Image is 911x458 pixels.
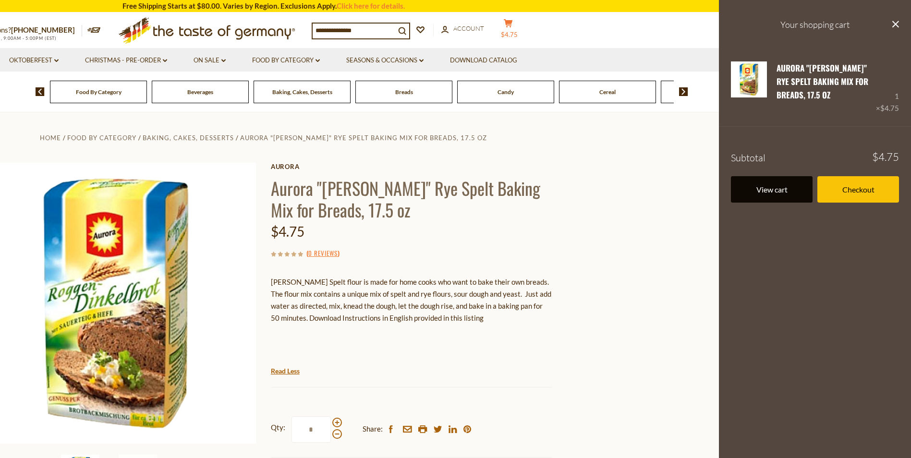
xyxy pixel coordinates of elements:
[240,134,487,142] a: Aurora "[PERSON_NAME]" Rye Spelt Baking Mix for Breads, 17.5 oz
[67,134,136,142] a: Food By Category
[271,177,552,220] h1: Aurora "[PERSON_NAME]" Rye Spelt Baking Mix for Breads, 17.5 oz
[11,25,75,34] a: [PHONE_NUMBER]
[876,61,899,115] div: 1 ×
[498,88,514,96] a: Candy
[306,248,340,258] span: ( )
[252,55,320,66] a: Food By Category
[395,88,413,96] a: Breads
[9,55,59,66] a: Oktoberfest
[441,24,484,34] a: Account
[880,104,899,112] span: $4.75
[494,19,523,43] button: $4.75
[363,423,383,435] span: Share:
[731,61,767,97] img: Aurora "Roggen-Dinkel" Rye Spelt Baking Mix for Breads, 17.5 oz
[271,422,285,434] strong: Qty:
[194,55,226,66] a: On Sale
[679,87,688,96] img: next arrow
[272,88,332,96] a: Baking, Cakes, Desserts
[731,176,813,203] a: View cart
[453,24,484,32] span: Account
[731,61,767,115] a: Aurora "Roggen-Dinkel" Rye Spelt Baking Mix for Breads, 17.5 oz
[271,276,552,324] p: [PERSON_NAME] Spelt flour is made for home cooks who want to bake their own breads. The flour mix...
[599,88,616,96] a: Cereal
[271,163,552,170] a: Aurora
[346,55,424,66] a: Seasons & Occasions
[271,366,300,376] a: Read Less
[501,31,518,38] span: $4.75
[817,176,899,203] a: Checkout
[36,87,45,96] img: previous arrow
[40,134,61,142] a: Home
[292,416,331,443] input: Qty:
[872,152,899,162] span: $4.75
[777,62,868,101] a: Aurora "[PERSON_NAME]" Rye Spelt Baking Mix for Breads, 17.5 oz
[187,88,213,96] a: Beverages
[337,1,405,10] a: Click here for details.
[308,248,338,259] a: 0 Reviews
[76,88,121,96] a: Food By Category
[85,55,167,66] a: Christmas - PRE-ORDER
[143,134,234,142] a: Baking, Cakes, Desserts
[731,152,765,164] span: Subtotal
[271,223,304,240] span: $4.75
[450,55,517,66] a: Download Catalog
